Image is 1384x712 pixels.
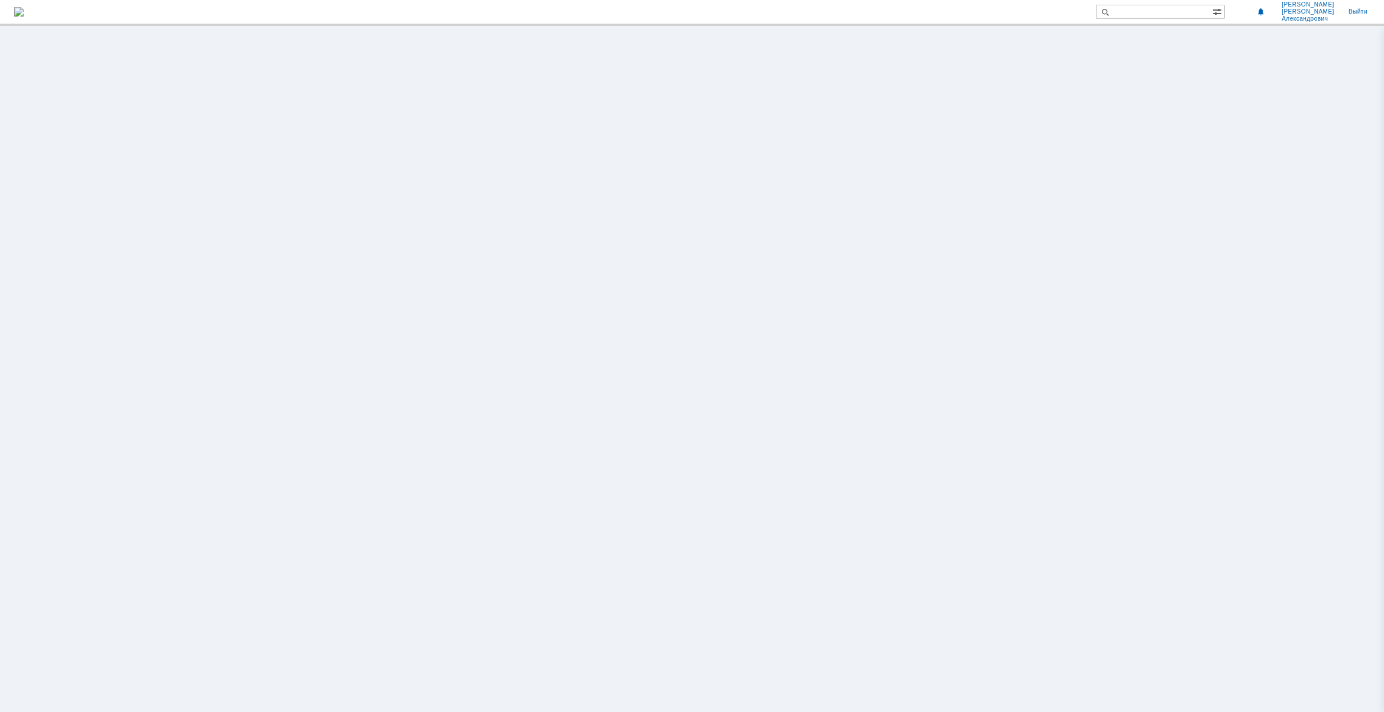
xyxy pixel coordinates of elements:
span: Александрович [1282,15,1334,22]
span: [PERSON_NAME] [1282,1,1334,8]
span: Расширенный поиск [1212,5,1224,17]
span: [PERSON_NAME] [1282,8,1334,15]
img: logo [14,7,24,17]
a: Перейти на домашнюю страницу [14,7,24,17]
